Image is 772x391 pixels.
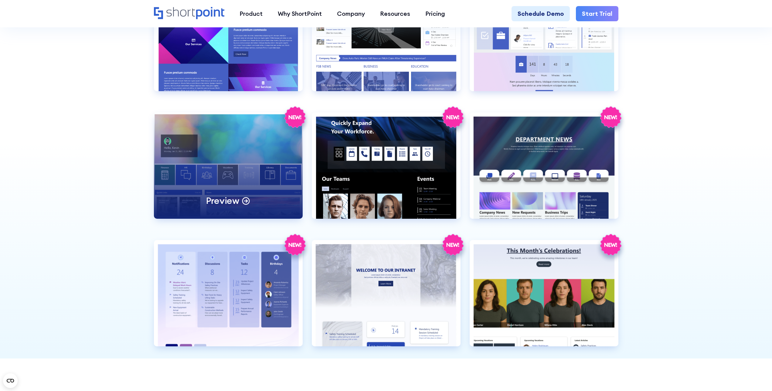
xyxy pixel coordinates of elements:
div: Pricing [425,9,445,18]
div: Company [337,9,365,18]
p: Preview [206,195,239,207]
a: Schedule Demo [512,6,570,21]
div: Why ShortPoint [278,9,322,18]
a: HR 7 [154,240,303,358]
button: Open CMP widget [3,373,18,388]
a: HR 4Preview [154,112,303,231]
a: Home [154,7,225,20]
a: Pricing [418,6,453,21]
a: Why ShortPoint [270,6,329,21]
a: HR 5 [312,112,461,231]
a: HR 6 [470,112,618,231]
div: Product [240,9,263,18]
a: Resources [372,6,418,21]
a: HR 8 [312,240,461,358]
a: Product [232,6,270,21]
a: Company [329,6,372,21]
div: Resources [380,9,410,18]
a: HR 9 [470,240,618,358]
iframe: Chat Widget [742,362,772,391]
a: Start Trial [576,6,618,21]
